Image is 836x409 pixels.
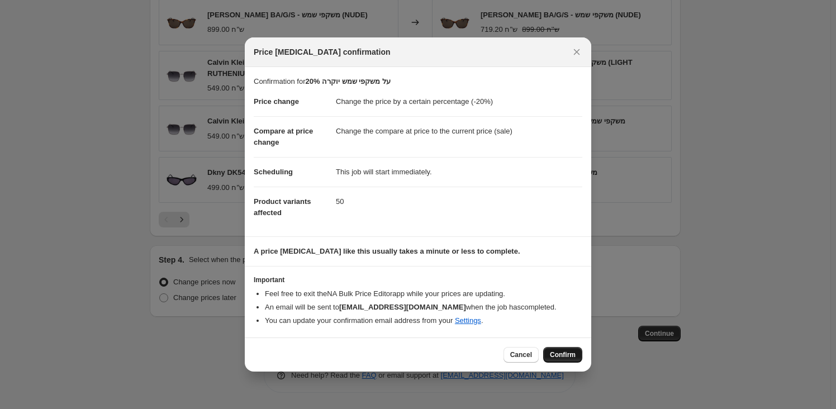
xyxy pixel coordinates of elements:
dd: Change the compare at price to the current price (sale) [336,116,582,146]
b: [EMAIL_ADDRESS][DOMAIN_NAME] [339,303,466,311]
dd: This job will start immediately. [336,157,582,187]
h3: Important [254,275,582,284]
span: Compare at price change [254,127,313,146]
b: 20% על משקפי שמש יוקרה [305,77,390,85]
p: Confirmation for [254,76,582,87]
span: Price change [254,97,299,106]
b: A price [MEDICAL_DATA] like this usually takes a minute or less to complete. [254,247,520,255]
button: Close [569,44,585,60]
dd: 50 [336,187,582,216]
span: Cancel [510,350,532,359]
span: Price [MEDICAL_DATA] confirmation [254,46,391,58]
li: An email will be sent to when the job has completed . [265,302,582,313]
span: Product variants affected [254,197,311,217]
a: Settings [455,316,481,325]
button: Confirm [543,347,582,363]
span: Confirm [550,350,576,359]
li: You can update your confirmation email address from your . [265,315,582,326]
li: Feel free to exit the NA Bulk Price Editor app while your prices are updating. [265,288,582,299]
dd: Change the price by a certain percentage (-20%) [336,87,582,116]
span: Scheduling [254,168,293,176]
button: Cancel [503,347,539,363]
